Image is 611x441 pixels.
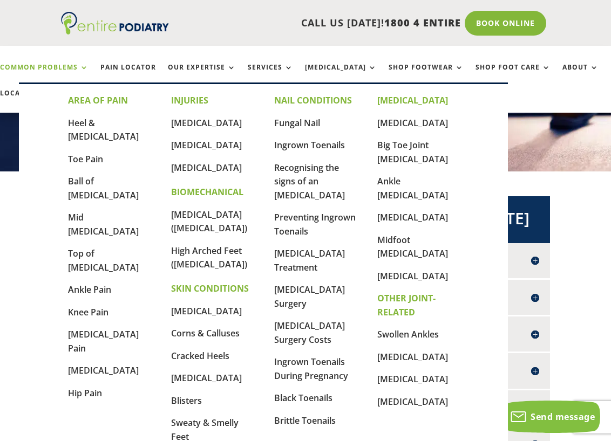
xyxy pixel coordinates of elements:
a: [MEDICAL_DATA] [171,372,242,384]
a: [MEDICAL_DATA] Surgery [274,284,345,309]
a: [MEDICAL_DATA] [377,351,448,363]
a: [MEDICAL_DATA] [171,305,242,317]
a: Fungal Nail [274,117,320,129]
a: [MEDICAL_DATA] [377,270,448,282]
a: [MEDICAL_DATA] [68,364,139,376]
a: Toe Pain [68,153,103,165]
a: Preventing Ingrown Toenails [274,211,356,237]
a: Ankle Pain [68,284,111,295]
a: [MEDICAL_DATA] [377,117,448,129]
strong: OTHER JOINT-RELATED [377,292,436,318]
strong: BIOMECHANICAL [171,186,243,198]
a: Heel & [MEDICAL_DATA] [68,117,139,143]
a: Ankle [MEDICAL_DATA] [377,175,448,201]
a: Services [248,64,293,87]
a: Knee Pain [68,306,108,318]
a: Entire Podiatry [61,26,169,37]
a: Shop Foot Care [476,64,551,87]
a: [MEDICAL_DATA] Surgery Costs [274,320,345,346]
a: Top of [MEDICAL_DATA] [68,247,139,273]
strong: NAIL CONDITIONS [274,94,352,106]
a: [MEDICAL_DATA] [171,117,242,129]
a: Cracked Heels [171,350,229,362]
a: Swollen Ankles [377,328,439,340]
a: Black Toenails [274,392,332,404]
a: Ingrown Toenails During Pregnancy [274,356,348,382]
a: Blisters [171,395,202,406]
button: Send message [504,401,600,433]
a: [MEDICAL_DATA] [377,373,448,385]
a: Big Toe Joint [MEDICAL_DATA] [377,139,448,165]
span: Send message [531,411,595,423]
a: Hip Pain [68,387,102,399]
a: Pain Locator [100,64,156,87]
a: [MEDICAL_DATA] [377,211,448,223]
a: Our Expertise [168,64,236,87]
a: Ingrown Toenails [274,139,345,151]
a: [MEDICAL_DATA] Pain [68,328,139,354]
strong: [MEDICAL_DATA] [377,94,448,106]
a: [MEDICAL_DATA] [171,162,242,174]
a: About [562,64,599,87]
a: [MEDICAL_DATA] ([MEDICAL_DATA]) [171,209,247,235]
a: High Arched Feet ([MEDICAL_DATA]) [171,245,247,271]
a: Book Online [465,11,546,36]
a: [MEDICAL_DATA] [377,396,448,408]
strong: AREA OF PAIN [68,94,128,106]
a: [MEDICAL_DATA] [305,64,377,87]
a: [MEDICAL_DATA] [171,139,242,151]
a: Corns & Calluses [171,327,240,339]
a: Midfoot [MEDICAL_DATA] [377,234,448,260]
span: 1800 4 ENTIRE [384,16,461,29]
strong: SKIN CONDITIONS [171,282,249,294]
strong: INJURIES [171,94,208,106]
a: [MEDICAL_DATA] Treatment [274,247,345,273]
a: Shop Footwear [389,64,464,87]
a: Ball of [MEDICAL_DATA] [68,175,139,201]
p: CALL US [DATE]! [169,16,461,30]
a: Mid [MEDICAL_DATA] [68,211,139,237]
img: logo (1) [61,12,169,35]
a: Brittle Toenails [274,415,336,426]
a: Recognising the signs of an [MEDICAL_DATA] [274,162,345,201]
